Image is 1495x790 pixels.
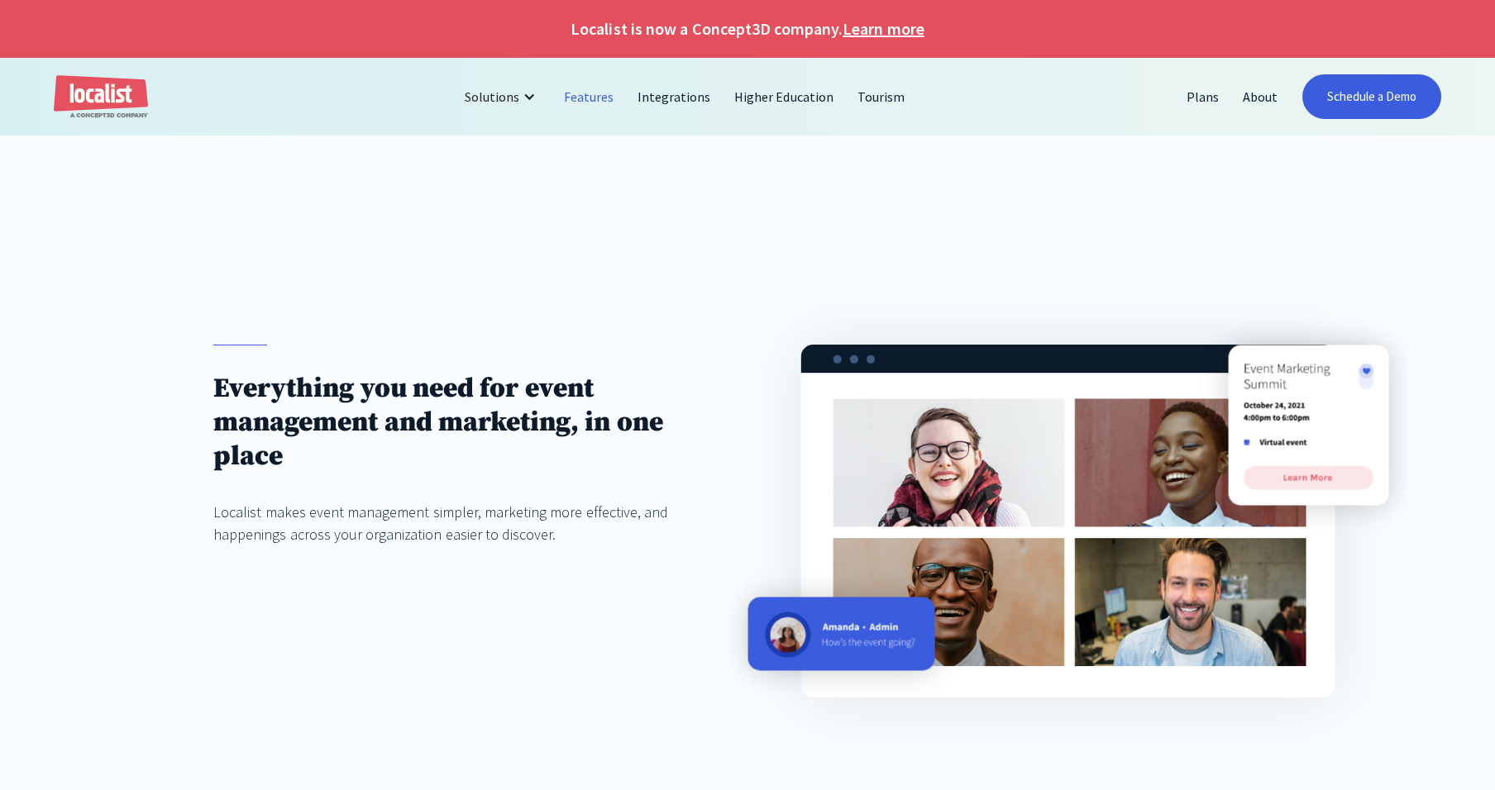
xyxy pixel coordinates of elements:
[552,77,626,117] a: Features
[1231,77,1290,117] a: About
[846,77,917,117] a: Tourism
[452,77,552,117] div: Solutions
[843,17,924,41] a: Learn more
[1175,77,1231,117] a: Plans
[626,77,723,117] a: Integrations
[723,77,846,117] a: Higher Education
[465,87,519,107] div: Solutions
[1302,74,1442,119] a: Schedule a Demo
[213,501,694,545] div: Localist makes event management simpler, marketing more effective, and happenings across your org...
[54,75,148,119] a: home
[213,372,694,474] h1: Everything you need for event management and marketing, in one place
